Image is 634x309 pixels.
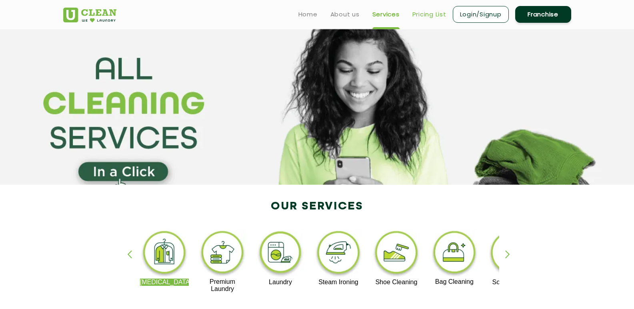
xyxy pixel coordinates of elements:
[412,10,446,19] a: Pricing List
[488,279,537,286] p: Sofa Cleaning
[330,10,360,19] a: About us
[430,278,479,285] p: Bag Cleaning
[515,6,571,23] a: Franchise
[372,10,400,19] a: Services
[372,279,421,286] p: Shoe Cleaning
[256,279,305,286] p: Laundry
[372,229,421,279] img: shoe_cleaning_11zon.webp
[453,6,509,23] a: Login/Signup
[140,229,189,279] img: dry_cleaning_11zon.webp
[314,279,363,286] p: Steam Ironing
[314,229,363,279] img: steam_ironing_11zon.webp
[198,278,247,293] p: Premium Laundry
[488,229,537,279] img: sofa_cleaning_11zon.webp
[140,279,189,286] p: [MEDICAL_DATA]
[430,229,479,278] img: bag_cleaning_11zon.webp
[256,229,305,279] img: laundry_cleaning_11zon.webp
[198,229,247,278] img: premium_laundry_cleaning_11zon.webp
[63,8,116,22] img: UClean Laundry and Dry Cleaning
[298,10,318,19] a: Home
